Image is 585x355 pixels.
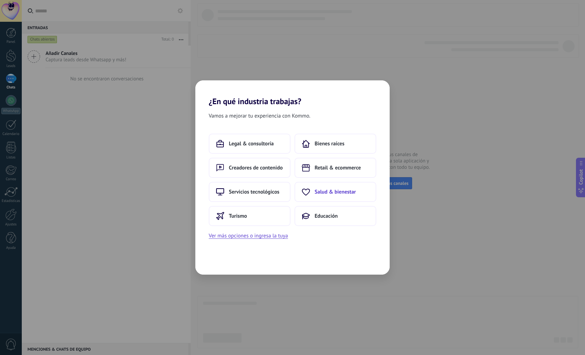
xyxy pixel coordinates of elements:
[209,158,290,178] button: Creadores de contenido
[229,189,279,195] span: Servicios tecnológicos
[315,213,338,219] span: Educación
[315,164,361,171] span: Retail & ecommerce
[209,231,288,240] button: Ver más opciones o ingresa la tuya
[209,134,290,154] button: Legal & consultoría
[315,140,344,147] span: Bienes raíces
[295,134,376,154] button: Bienes raíces
[209,182,290,202] button: Servicios tecnológicos
[229,140,274,147] span: Legal & consultoría
[295,182,376,202] button: Salud & bienestar
[195,80,390,106] h2: ¿En qué industria trabajas?
[315,189,356,195] span: Salud & bienestar
[209,206,290,226] button: Turismo
[295,158,376,178] button: Retail & ecommerce
[229,164,283,171] span: Creadores de contenido
[229,213,247,219] span: Turismo
[209,112,310,120] span: Vamos a mejorar tu experiencia con Kommo.
[295,206,376,226] button: Educación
